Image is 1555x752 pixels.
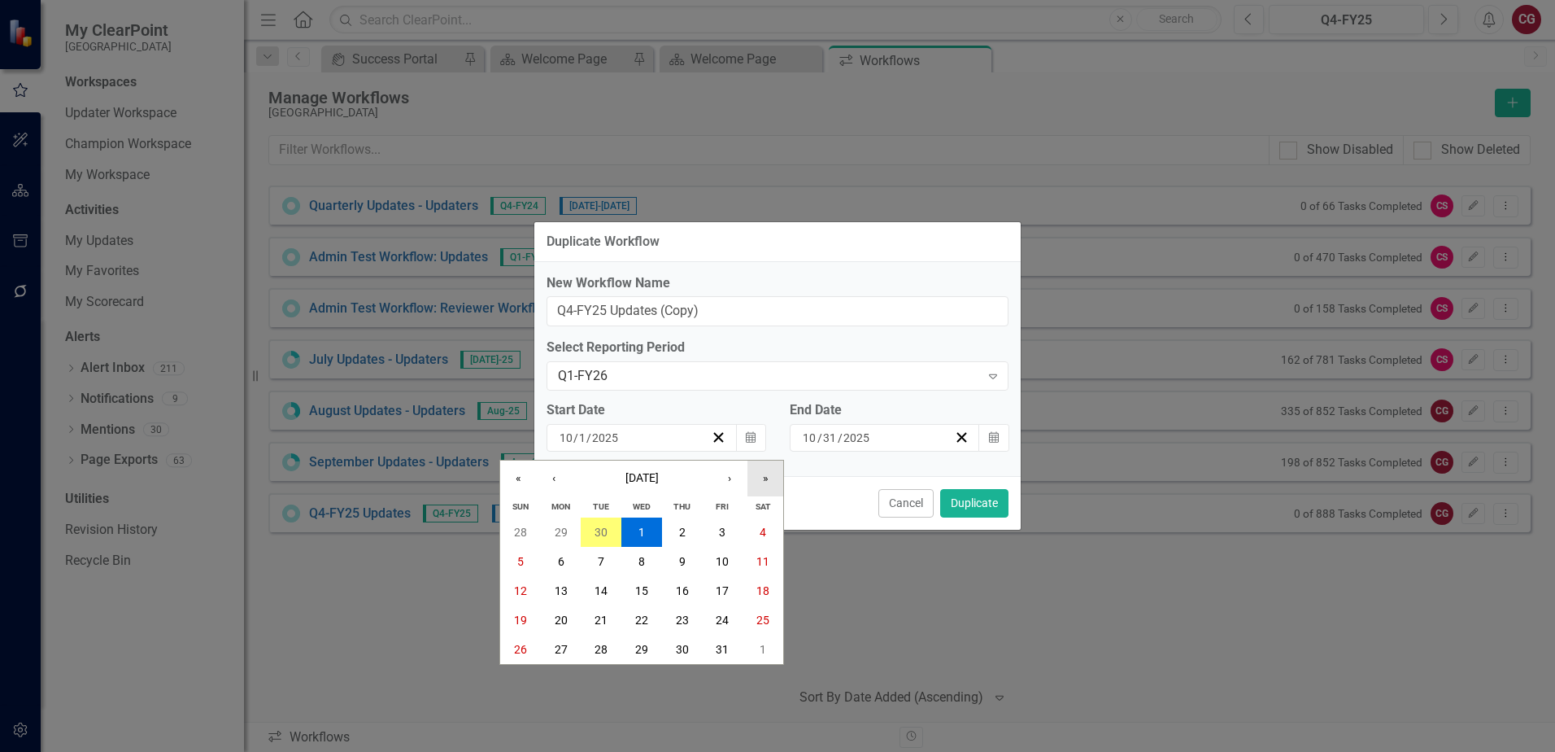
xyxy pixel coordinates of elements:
[573,431,578,445] span: /
[558,555,564,568] abbr: October 6, 2025
[817,431,822,445] span: /
[547,234,660,249] div: Duplicate Workflow
[500,461,536,496] button: «
[500,518,541,547] button: September 28, 2025
[635,614,648,627] abbr: October 22, 2025
[621,576,662,606] button: October 15, 2025
[581,576,621,606] button: October 14, 2025
[555,643,568,656] abbr: October 27, 2025
[551,501,570,512] abbr: Monday
[878,489,934,518] button: Cancel
[536,461,572,496] button: ‹
[679,526,686,539] abbr: October 2, 2025
[593,501,609,512] abbr: Tuesday
[595,584,608,597] abbr: October 14, 2025
[760,526,766,539] abbr: October 4, 2025
[541,576,581,606] button: October 13, 2025
[756,555,769,568] abbr: October 11, 2025
[676,584,689,597] abbr: October 16, 2025
[512,501,529,512] abbr: Sunday
[581,606,621,635] button: October 21, 2025
[500,606,541,635] button: October 19, 2025
[635,584,648,597] abbr: October 15, 2025
[581,518,621,547] button: September 30, 2025
[586,431,591,445] span: /
[578,430,586,446] input: dd
[572,461,712,496] button: [DATE]
[743,518,783,547] button: October 4, 2025
[679,555,686,568] abbr: October 9, 2025
[541,606,581,635] button: October 20, 2025
[595,643,608,656] abbr: October 28, 2025
[625,471,659,484] span: [DATE]
[514,643,527,656] abbr: October 26, 2025
[638,526,645,539] abbr: October 1, 2025
[581,547,621,576] button: October 7, 2025
[500,547,541,576] button: October 5, 2025
[547,296,1008,326] input: Name
[598,555,604,568] abbr: October 7, 2025
[676,614,689,627] abbr: October 23, 2025
[703,606,743,635] button: October 24, 2025
[838,431,843,445] span: /
[940,489,1008,518] button: Duplicate
[716,555,729,568] abbr: October 10, 2025
[716,643,729,656] abbr: October 31, 2025
[712,461,747,496] button: ›
[716,584,729,597] abbr: October 17, 2025
[514,526,527,539] abbr: September 28, 2025
[547,339,1008,357] label: Select Reporting Period
[716,501,729,512] abbr: Friday
[719,526,725,539] abbr: October 3, 2025
[595,614,608,627] abbr: October 21, 2025
[703,518,743,547] button: October 3, 2025
[635,643,648,656] abbr: October 29, 2025
[676,643,689,656] abbr: October 30, 2025
[756,501,771,512] abbr: Saturday
[541,518,581,547] button: September 29, 2025
[673,501,690,512] abbr: Thursday
[541,547,581,576] button: October 6, 2025
[555,614,568,627] abbr: October 20, 2025
[500,576,541,606] button: October 12, 2025
[581,635,621,664] button: October 28, 2025
[756,584,769,597] abbr: October 18, 2025
[743,635,783,664] button: November 1, 2025
[703,547,743,576] button: October 10, 2025
[662,635,703,664] button: October 30, 2025
[703,576,743,606] button: October 17, 2025
[621,635,662,664] button: October 29, 2025
[743,606,783,635] button: October 25, 2025
[790,401,1008,420] div: End Date
[559,430,573,446] input: mm
[547,274,1008,293] label: New Workflow Name
[703,635,743,664] button: October 31, 2025
[662,547,703,576] button: October 9, 2025
[621,547,662,576] button: October 8, 2025
[514,614,527,627] abbr: October 19, 2025
[716,614,729,627] abbr: October 24, 2025
[558,367,980,386] div: Q1-FY26
[743,547,783,576] button: October 11, 2025
[514,584,527,597] abbr: October 12, 2025
[555,526,568,539] abbr: September 29, 2025
[662,606,703,635] button: October 23, 2025
[555,584,568,597] abbr: October 13, 2025
[621,518,662,547] button: October 1, 2025
[747,461,783,496] button: »
[517,555,524,568] abbr: October 5, 2025
[621,606,662,635] button: October 22, 2025
[591,430,619,446] input: yyyy
[500,635,541,664] button: October 26, 2025
[662,518,703,547] button: October 2, 2025
[743,576,783,606] button: October 18, 2025
[595,526,608,539] abbr: September 30, 2025
[633,501,651,512] abbr: Wednesday
[638,555,645,568] abbr: October 8, 2025
[662,576,703,606] button: October 16, 2025
[760,643,766,656] abbr: November 1, 2025
[547,401,765,420] div: Start Date
[541,635,581,664] button: October 27, 2025
[756,614,769,627] abbr: October 25, 2025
